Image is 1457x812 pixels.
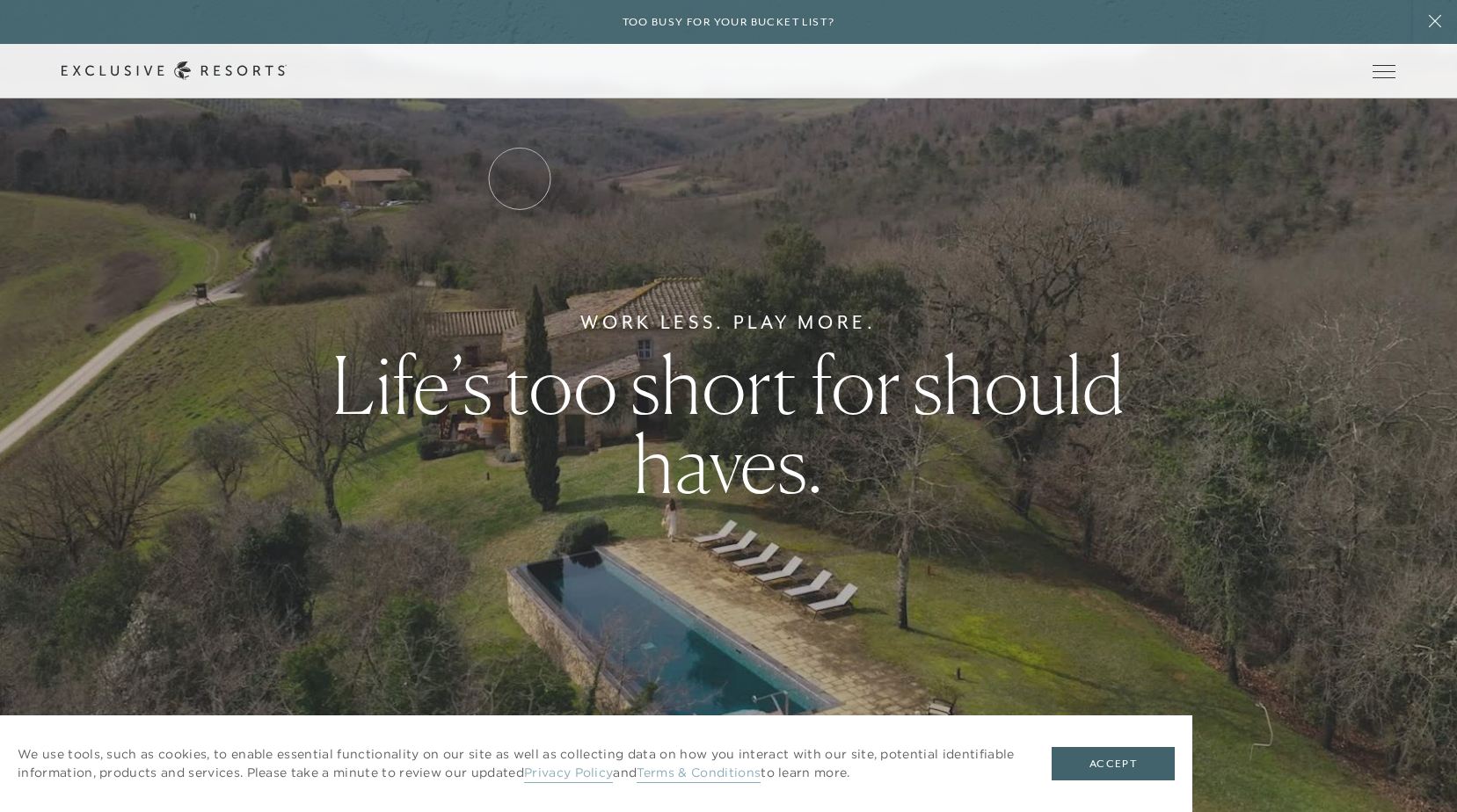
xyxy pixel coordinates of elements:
h6: Work Less. Play More. [580,308,877,337]
a: Terms & Conditions [637,765,761,783]
button: Open navigation [1373,65,1395,77]
p: We use tools, such as cookies, to enable essential functionality on our site as well as collectin... [18,745,1016,782]
a: Privacy Policy [524,765,613,783]
button: Accept [1052,747,1175,780]
h1: Life’s too short for should haves. [255,345,1203,504]
h6: Too busy for your bucket list? [623,14,835,31]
